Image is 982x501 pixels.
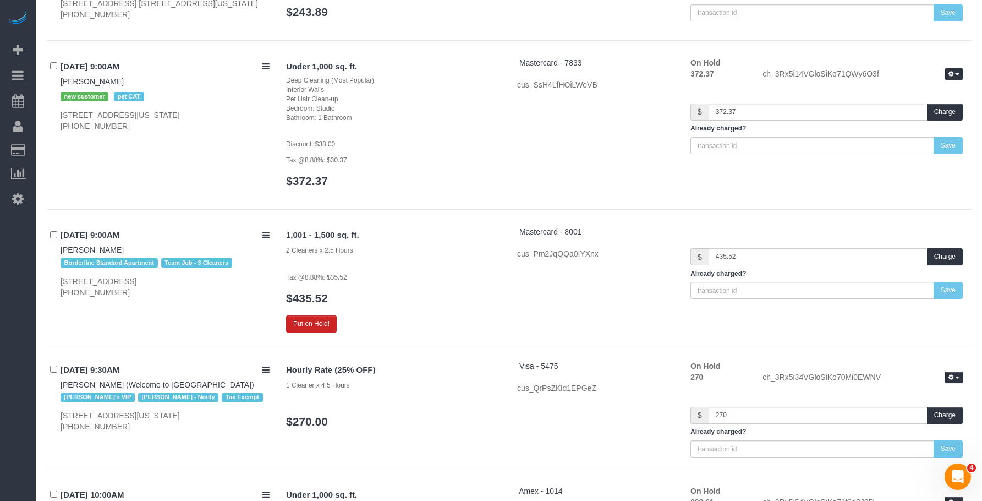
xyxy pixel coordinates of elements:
button: Charge [927,104,963,121]
h4: Under 1,000 sq. ft. [286,491,501,500]
a: $243.89 [286,6,328,18]
span: [PERSON_NAME] - Notify [138,393,218,402]
h4: [DATE] 9:00AM [61,231,270,240]
a: [PERSON_NAME] [61,246,124,254]
div: Deep Cleaning (Most Popular) [286,76,501,85]
small: Discount: $38.00 [286,140,335,148]
button: Put on Hold! [286,315,337,333]
div: Pet Hair Clean-up [286,95,501,104]
h5: Already charged? [690,270,963,277]
input: transaction id [690,137,934,154]
a: $435.52 [286,292,328,304]
small: Tax @8.88%: $35.52 [286,274,347,281]
span: new customer [61,92,108,101]
div: Tags [61,87,270,104]
div: Interior Walls [286,85,501,95]
span: Team Job - 3 Cleaners [161,258,232,267]
h5: Already charged? [690,428,963,435]
span: $ [690,407,709,424]
iframe: Intercom live chat [945,464,971,490]
div: cus_SsH4LfHOiLWeVB [517,79,674,90]
strong: 270 [690,373,703,382]
h5: Already charged? [690,125,963,132]
span: [PERSON_NAME]'s VIP [61,393,135,402]
button: Charge [927,407,963,424]
input: transaction id [690,282,934,299]
div: cus_QrPsZKld1EPGeZ [517,383,674,394]
div: [STREET_ADDRESS] [PHONE_NUMBER] [61,276,270,298]
a: [PERSON_NAME] (Welcome to [GEOGRAPHIC_DATA]) [61,380,254,389]
span: pet CAT [114,92,144,101]
strong: On Hold [690,58,720,67]
a: [PERSON_NAME] [61,77,124,86]
div: cus_Pm2JqQQa0IYXnx [517,248,674,259]
strong: 372.37 [690,69,714,78]
div: Bedroom: Studio [286,104,501,113]
span: $ [690,248,709,265]
div: ch_3Rx5i14VGloSiKo71QWy6O3f [754,68,971,81]
a: Amex - 1014 [519,487,562,495]
a: Mastercard - 8001 [519,227,582,236]
img: Automaid Logo [7,11,29,26]
h4: 1,001 - 1,500 sq. ft. [286,231,501,240]
span: $ [690,104,709,121]
h4: Under 1,000 sq. ft. [286,62,501,72]
h4: Hourly Rate (25% OFF) [286,366,501,375]
div: Bathroom: 1 Bathroom [286,113,501,123]
a: Visa - 5475 [519,362,558,371]
span: Tax Exempt [222,393,262,402]
a: Mastercard - 7833 [519,58,582,67]
h4: [DATE] 9:00AM [61,62,270,72]
div: [STREET_ADDRESS][US_STATE] [PHONE_NUMBER] [61,110,270,132]
input: transaction id [690,4,934,21]
small: Tax @8.88%: $30.37 [286,156,347,164]
div: ch_3Rx5i34VGloSiKo70Mi0EWNV [754,372,971,385]
a: $372.37 [286,175,328,187]
input: transaction id [690,440,934,458]
span: Borderline Standard Apartment [61,258,158,267]
div: Tags [61,390,270,405]
button: Charge [927,248,963,265]
strong: On Hold [690,362,720,371]
strong: On Hold [690,487,720,495]
div: Tags [61,255,270,270]
span: 4 [967,464,976,472]
h4: [DATE] 9:30AM [61,366,270,375]
h4: [DATE] 10:00AM [61,491,270,500]
small: 2 Cleaners x 2.5 Hours [286,247,353,254]
div: [STREET_ADDRESS][US_STATE] [PHONE_NUMBER] [61,410,270,432]
a: $270.00 [286,415,328,428]
small: 1 Cleaner x 4.5 Hours [286,382,350,389]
